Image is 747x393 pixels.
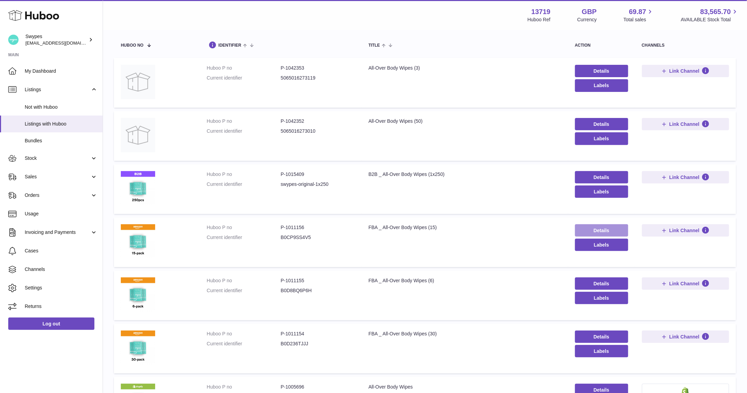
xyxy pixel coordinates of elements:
dt: Huboo P no [207,118,281,124]
div: FBA _ All-Over Body Wipes (15) [368,224,561,231]
span: Invoicing and Payments [25,229,90,236]
div: FBA _ All-Over Body Wipes (6) [368,277,561,284]
button: Labels [575,292,628,304]
button: Link Channel [642,277,729,290]
strong: 13719 [531,7,551,16]
button: Link Channel [642,171,729,183]
div: action [575,43,628,48]
dt: Huboo P no [207,331,281,337]
dt: Current identifier [207,75,281,81]
a: Details [575,224,628,237]
span: title [368,43,380,48]
dt: Huboo P no [207,65,281,71]
a: Details [575,118,628,130]
dd: 5065016273119 [281,75,355,81]
dt: Huboo P no [207,277,281,284]
span: Settings [25,285,97,291]
img: hello@swypes.co.uk [8,35,19,45]
div: Currency [577,16,597,23]
dd: P-1042353 [281,65,355,71]
a: Details [575,171,628,183]
img: B2B _ All-Over Body Wipes (1x250) [121,171,155,205]
a: 83,565.70 AVAILABLE Stock Total [681,7,739,23]
dd: B0D8BQ6P6H [281,287,355,294]
span: Not with Huboo [25,104,97,110]
span: Link Channel [669,334,700,340]
dd: 5065016273010 [281,128,355,134]
span: Huboo no [121,43,143,48]
span: Link Channel [669,121,700,127]
div: All-Over Body Wipes (50) [368,118,561,124]
button: Labels [575,345,628,357]
button: Link Channel [642,224,729,237]
button: Link Channel [642,65,729,77]
dd: P-1015409 [281,171,355,178]
dt: Current identifier [207,128,281,134]
dd: P-1005696 [281,384,355,390]
img: FBA _ All-Over Body Wipes (30) [121,331,155,365]
span: identifier [218,43,241,48]
span: Link Channel [669,227,700,234]
span: Returns [25,303,97,310]
a: Details [575,65,628,77]
span: My Dashboard [25,68,97,74]
span: Cases [25,248,97,254]
dt: Current identifier [207,181,281,188]
span: Channels [25,266,97,273]
span: 83,565.70 [700,7,731,16]
img: All-Over Body Wipes (50) [121,118,155,152]
img: All-Over Body Wipes (3) [121,65,155,99]
dt: Huboo P no [207,171,281,178]
dd: B0D236TJJJ [281,341,355,347]
span: Sales [25,174,90,180]
span: Orders [25,192,90,199]
dd: P-1011156 [281,224,355,231]
span: Link Channel [669,68,700,74]
button: Labels [575,132,628,145]
span: [EMAIL_ADDRESS][DOMAIN_NAME] [25,40,101,46]
div: Huboo Ref [528,16,551,23]
div: FBA _ All-Over Body Wipes (30) [368,331,561,337]
img: FBA _ All-Over Body Wipes (6) [121,277,155,312]
span: Link Channel [669,174,700,180]
dd: P-1011155 [281,277,355,284]
div: channels [642,43,729,48]
span: Bundles [25,138,97,144]
span: AVAILABLE Stock Total [681,16,739,23]
dt: Huboo P no [207,384,281,390]
dd: P-1042352 [281,118,355,124]
button: Link Channel [642,118,729,130]
button: Labels [575,239,628,251]
img: FBA _ All-Over Body Wipes (15) [121,224,155,259]
div: All-Over Body Wipes [368,384,561,390]
button: Labels [575,186,628,198]
dd: B0CP9SS4V5 [281,234,355,241]
dt: Current identifier [207,234,281,241]
span: Listings [25,86,90,93]
dd: P-1011154 [281,331,355,337]
dt: Huboo P no [207,224,281,231]
a: 69.87 Total sales [623,7,654,23]
button: Link Channel [642,331,729,343]
span: Usage [25,211,97,217]
span: Total sales [623,16,654,23]
div: Swypes [25,33,87,46]
div: B2B _ All-Over Body Wipes (1x250) [368,171,561,178]
a: Details [575,331,628,343]
a: Log out [8,318,94,330]
button: Labels [575,79,628,92]
span: Listings with Huboo [25,121,97,127]
strong: GBP [582,7,597,16]
span: Stock [25,155,90,162]
dd: swypes-original-1x250 [281,181,355,188]
dt: Current identifier [207,341,281,347]
span: 69.87 [629,7,646,16]
div: All-Over Body Wipes (3) [368,65,561,71]
a: Details [575,277,628,290]
dt: Current identifier [207,287,281,294]
span: Link Channel [669,281,700,287]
